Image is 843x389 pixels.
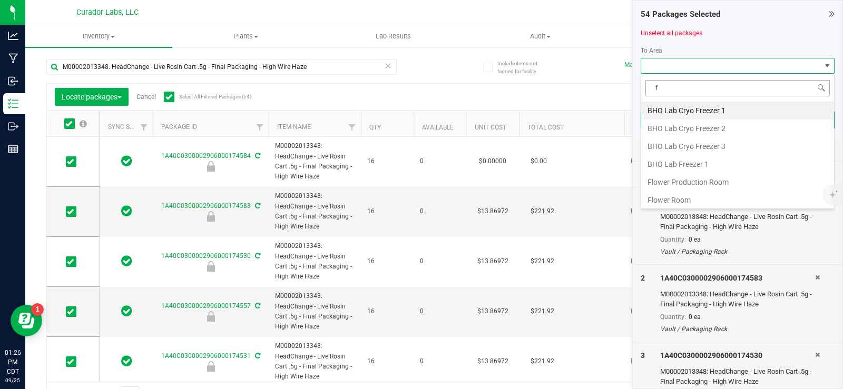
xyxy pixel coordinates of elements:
[660,324,815,334] div: Vault / Packaging Rack
[367,306,407,316] span: 16
[179,94,232,99] span: Select All Filtered Packages (54)
[466,287,519,337] td: $13.86972
[641,47,662,54] span: To Area
[5,348,21,376] p: 01:26 PM CDT
[151,261,270,272] div: Ready for Menu
[420,206,460,216] span: 0
[369,124,381,131] a: Qty
[367,206,407,216] span: 16
[275,191,355,232] span: M00002013348: HeadChange - Live Rosin Cart .5g - Final Packaging - High Wire Haze
[641,137,834,155] li: BHO Lab Cryo Freezer 3
[277,123,311,131] a: Item Name
[660,313,686,321] span: Quantity:
[8,144,18,154] inline-svg: Reports
[253,202,260,210] span: Sync from Compliance System
[251,118,269,136] a: Filter
[660,247,815,256] div: Vault / Packaging Rack
[253,302,260,310] span: Sync from Compliance System
[151,161,270,172] div: Ready for Menu
[151,211,270,222] div: Ready for Menu
[422,124,454,131] a: Available
[624,61,688,69] button: Manage package tags
[161,123,197,131] a: Package ID
[121,154,132,168] span: In Sync
[253,152,260,159] span: Sync from Compliance System
[108,123,149,131] a: Sync Status
[31,303,44,316] iframe: Resource center unread badge
[420,156,460,166] span: 0
[660,273,815,284] div: 1A40C0300002906000174583
[55,88,129,106] button: Locate packages
[136,93,156,101] a: Cancel
[660,289,815,310] div: M00002013348: HeadChange - Live Rosin Cart .5g - Final Packaging - High Wire Haze
[121,204,132,218] span: In Sync
[466,237,519,287] td: $13.86972
[641,274,645,282] span: 2
[525,204,560,219] span: $221.92
[320,25,467,47] a: Lab Results
[641,119,834,137] li: BHO Lab Cryo Freezer 2
[475,124,506,131] a: Unit Cost
[8,31,18,41] inline-svg: Analytics
[344,118,361,136] a: Filter
[525,154,552,169] span: $0.00
[151,361,270,372] div: Ready for Menu
[151,311,270,322] div: Ready for Menu
[527,124,564,131] a: Total Cost
[525,254,560,269] span: $221.92
[641,29,702,37] a: Unselect all packages
[46,59,397,75] input: Search Package ID, Item Name, SKU, Lot or Part Number...
[121,254,132,268] span: In Sync
[631,306,697,316] span: Ready for Menu
[660,350,815,361] div: 1A40C0300002906000174530
[641,155,834,173] li: BHO Lab Freezer 1
[253,352,260,360] span: Sync from Compliance System
[614,25,761,47] a: Inventory Counts
[5,376,21,384] p: 09/25
[135,118,153,136] a: Filter
[11,305,42,336] iframe: Resource center
[76,8,139,17] span: Curador Labs, LLC
[420,306,460,316] span: 0
[367,356,407,366] span: 16
[80,120,87,127] span: Select all records on this page
[367,156,407,166] span: 16
[631,156,697,166] span: Ready for Menu
[275,241,355,282] span: M00002013348: HeadChange - Live Rosin Cart .5g - Final Packaging - High Wire Haze
[689,236,701,243] span: 0 ea
[466,187,519,237] td: $13.86972
[253,252,260,260] span: Sync from Compliance System
[367,256,407,266] span: 16
[466,137,519,187] td: $0.00000
[25,32,172,41] span: Inventory
[384,59,391,73] span: Clear
[62,93,122,101] span: Locate packages
[172,25,319,47] a: Plants
[8,53,18,64] inline-svg: Manufacturing
[467,25,614,47] a: Audit
[466,337,519,387] td: $13.86972
[689,313,701,321] span: 0 ea
[361,32,425,41] span: Lab Results
[161,302,251,310] a: 1A40C0300002906000174557
[631,256,697,266] span: Ready for Menu
[631,356,697,366] span: Ready for Menu
[275,141,355,182] span: M00002013348: HeadChange - Live Rosin Cart .5g - Final Packaging - High Wire Haze
[525,354,560,369] span: $221.92
[660,212,815,232] div: M00002013348: HeadChange - Live Rosin Cart .5g - Final Packaging - High Wire Haze
[641,102,834,119] li: BHO Lab Cryo Freezer 1
[275,291,355,332] span: M00002013348: HeadChange - Live Rosin Cart .5g - Final Packaging - High Wire Haze
[8,98,18,109] inline-svg: Inventory
[660,366,815,387] div: M00002013348: HeadChange - Live Rosin Cart .5g - Final Packaging - High Wire Haze
[161,352,251,360] a: 1A40C0300002906000174531
[275,341,355,382] span: M00002013348: HeadChange - Live Rosin Cart .5g - Final Packaging - High Wire Haze
[497,59,550,75] span: Include items not tagged for facility
[161,152,251,159] a: 1A40C0300002906000174584
[641,351,645,360] span: 3
[660,236,686,243] span: Quantity:
[161,202,251,210] a: 1A40C0300002906000174583
[631,206,697,216] span: Ready for Menu
[525,304,560,319] span: $221.92
[173,32,319,41] span: Plants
